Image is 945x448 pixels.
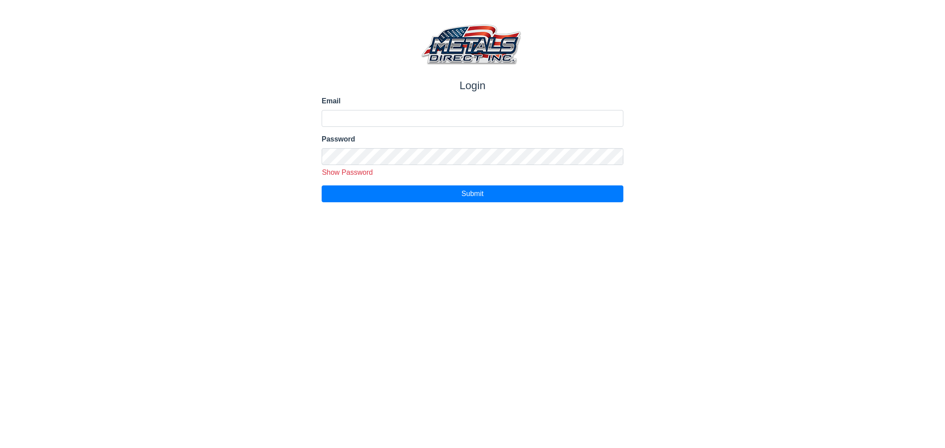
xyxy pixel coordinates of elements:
h1: Login [322,79,623,92]
button: Submit [322,185,623,202]
span: Submit [462,190,484,197]
button: Show Password [319,167,376,178]
label: Password [322,134,623,145]
label: Email [322,96,623,106]
span: Show Password [322,169,373,176]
